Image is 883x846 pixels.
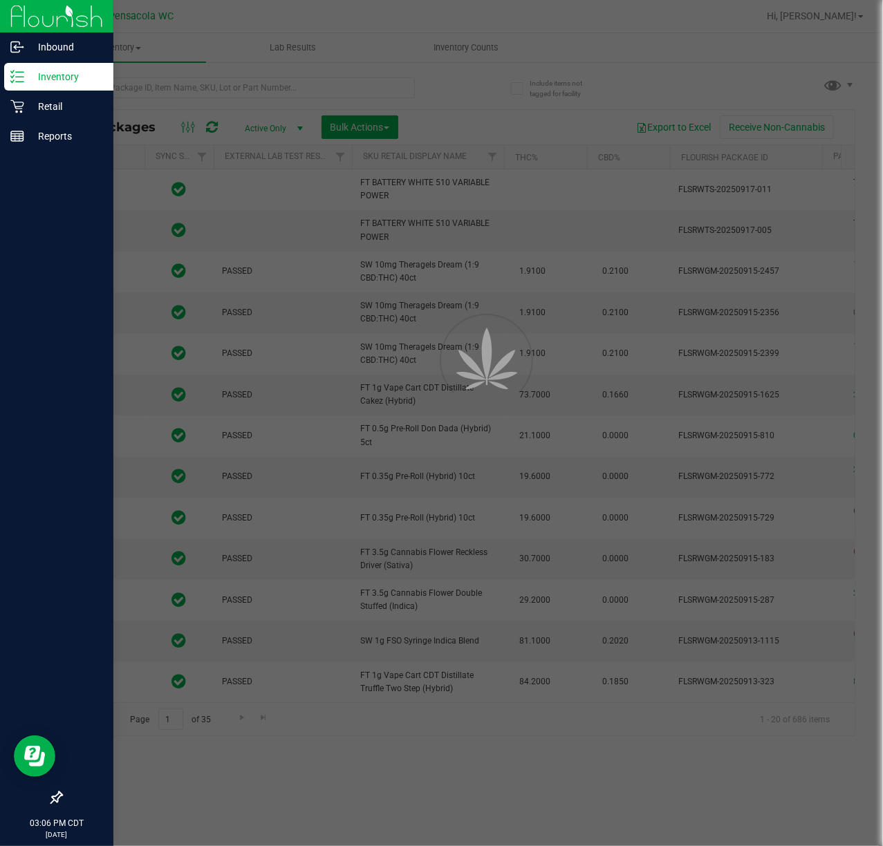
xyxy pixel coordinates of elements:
p: 03:06 PM CDT [6,817,107,829]
inline-svg: Inventory [10,70,24,84]
iframe: Resource center [14,735,55,777]
inline-svg: Reports [10,129,24,143]
inline-svg: Inbound [10,40,24,54]
p: Reports [24,128,107,144]
p: [DATE] [6,829,107,840]
p: Inbound [24,39,107,55]
inline-svg: Retail [10,100,24,113]
p: Inventory [24,68,107,85]
p: Retail [24,98,107,115]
